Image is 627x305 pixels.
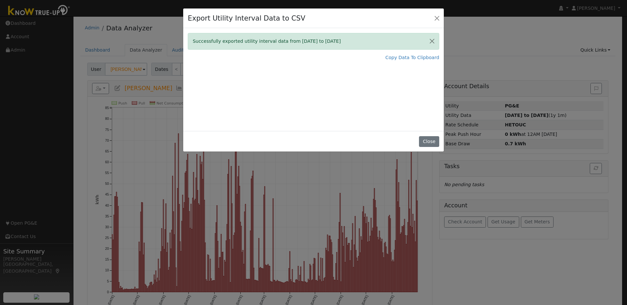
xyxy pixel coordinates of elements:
[188,13,305,24] h4: Export Utility Interval Data to CSV
[432,13,442,23] button: Close
[188,33,439,50] div: Successfully exported utility interval data from [DATE] to [DATE]
[425,33,439,49] button: Close
[419,136,439,147] button: Close
[385,54,439,61] a: Copy Data To Clipboard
